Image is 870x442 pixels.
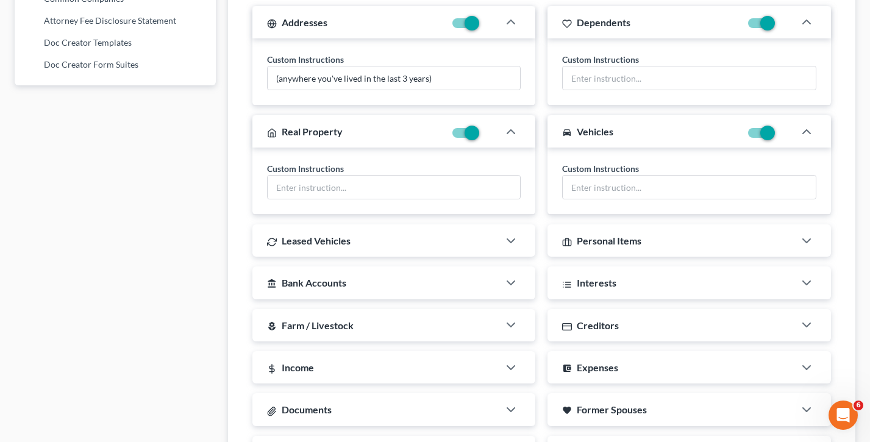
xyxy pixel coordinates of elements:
label: Custom Instructions [267,162,344,175]
span: Creditors [577,319,619,331]
label: Custom Instructions [562,162,639,175]
span: Personal Items [577,235,641,246]
span: Expenses [577,362,618,373]
span: Former Spouses [577,404,647,415]
iframe: Intercom live chat [829,401,858,430]
span: Income [282,362,314,373]
a: Doc Creator Form Suites [15,54,216,76]
label: Custom Instructions [267,53,344,66]
i: local_florist [267,321,277,331]
a: Attorney Fee Disclosure Statement [15,10,216,32]
span: Leased Vehicles [282,235,351,246]
input: Enter instruction... [268,176,521,199]
input: Enter instruction... [563,176,816,199]
span: Vehicles [577,126,613,137]
span: Real Property [282,126,343,137]
i: account_balance [267,279,277,288]
span: 6 [854,401,863,410]
label: Custom Instructions [562,53,639,66]
i: favorite [562,405,572,415]
i: account_balance_wallet [562,363,572,373]
span: Dependents [577,16,630,28]
i: directions_car [562,127,572,137]
span: Documents [282,404,332,415]
span: Interests [577,277,616,288]
span: Addresses [282,16,327,28]
input: Enter instruction... [268,66,521,90]
span: Farm / Livestock [282,319,354,331]
span: Bank Accounts [282,277,346,288]
a: Doc Creator Templates [15,32,216,54]
input: Enter instruction... [563,66,816,90]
